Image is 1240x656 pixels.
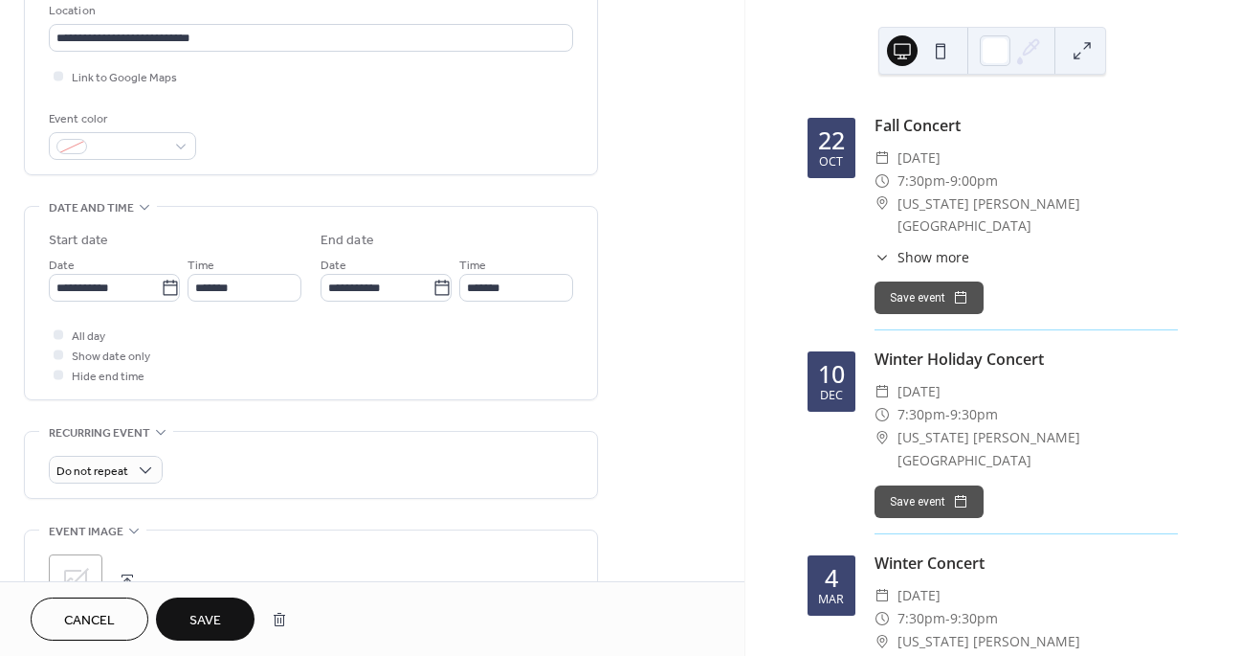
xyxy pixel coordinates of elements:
div: Fall Concert [875,114,1178,137]
span: Show more [897,247,969,267]
div: 22 [818,128,845,152]
span: 7:30pm [897,403,945,426]
span: Event image [49,522,123,542]
div: ​ [875,403,890,426]
div: 4 [825,566,838,590]
span: [US_STATE] [PERSON_NAME][GEOGRAPHIC_DATA] [897,192,1178,238]
span: Time [459,256,486,276]
div: ; [49,554,102,608]
span: Hide end time [72,367,144,387]
span: - [945,607,950,630]
span: Date [49,256,75,276]
span: [DATE] [897,147,941,170]
div: Winter Concert [875,552,1178,575]
span: Cancel [64,611,115,631]
div: 10 [818,362,845,386]
div: Start date [49,231,108,251]
span: Recurring event [49,423,150,443]
div: ​ [875,192,890,215]
div: Winter Holiday Concert [875,348,1178,371]
div: Event color [49,109,192,129]
div: End date [321,231,374,251]
span: Time [188,256,214,276]
span: 9:30pm [950,403,998,426]
button: Save event [875,486,984,518]
div: ​ [875,630,890,653]
span: 7:30pm [897,607,945,630]
span: - [945,170,950,192]
div: ​ [875,584,890,607]
div: ​ [875,247,890,267]
button: Cancel [31,598,148,641]
span: Link to Google Maps [72,68,177,88]
span: [DATE] [897,380,941,403]
button: Save [156,598,255,641]
div: ​ [875,380,890,403]
button: ​Show more [875,247,969,267]
button: Save event [875,282,984,314]
span: [DATE] [897,584,941,607]
span: Do not repeat [56,461,128,483]
div: Location [49,1,569,21]
span: Save [189,611,221,631]
div: Oct [819,156,843,169]
span: 7:30pm [897,170,945,192]
div: ​ [875,607,890,630]
span: 9:30pm [950,607,998,630]
div: ​ [875,170,890,192]
span: Show date only [72,347,150,367]
div: Dec [820,390,843,402]
span: [US_STATE] [PERSON_NAME][GEOGRAPHIC_DATA] [897,426,1178,472]
span: - [945,403,950,426]
span: 9:00pm [950,170,998,192]
span: Date and time [49,198,134,218]
div: ​ [875,147,890,170]
div: Mar [818,594,844,606]
div: ​ [875,426,890,449]
span: All day [72,327,105,347]
span: Date [321,256,346,276]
